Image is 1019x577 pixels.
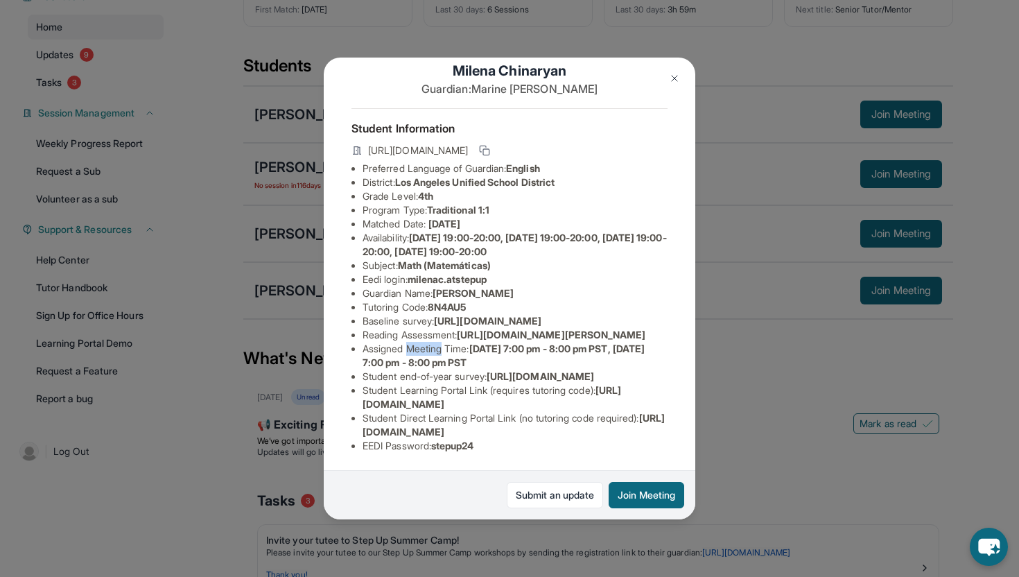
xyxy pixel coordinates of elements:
[487,370,594,382] span: [URL][DOMAIN_NAME]
[363,342,668,370] li: Assigned Meeting Time :
[408,273,487,285] span: milenac.atstepup
[363,370,668,384] li: Student end-of-year survey :
[395,176,555,188] span: Los Angeles Unified School District
[363,343,645,368] span: [DATE] 7:00 pm - 8:00 pm PST, [DATE] 7:00 pm - 8:00 pm PST
[363,314,668,328] li: Baseline survey :
[363,189,668,203] li: Grade Level:
[363,203,668,217] li: Program Type:
[351,80,668,97] p: Guardian: Marine [PERSON_NAME]
[363,259,668,273] li: Subject :
[363,273,668,286] li: Eedi login :
[476,142,493,159] button: Copy link
[609,482,684,508] button: Join Meeting
[428,301,466,313] span: 8N4AU5
[363,231,668,259] li: Availability:
[351,61,668,80] h1: Milena Chinaryan
[363,439,668,453] li: EEDI Password :
[363,300,668,314] li: Tutoring Code :
[669,73,680,84] img: Close Icon
[363,217,668,231] li: Matched Date:
[363,384,668,411] li: Student Learning Portal Link (requires tutoring code) :
[457,329,645,341] span: [URL][DOMAIN_NAME][PERSON_NAME]
[428,218,460,230] span: [DATE]
[398,259,491,271] span: Math (Matemáticas)
[351,120,668,137] h4: Student Information
[970,528,1008,566] button: chat-button
[431,440,474,451] span: stepup24
[363,328,668,342] li: Reading Assessment :
[363,162,668,175] li: Preferred Language of Guardian:
[434,315,541,327] span: [URL][DOMAIN_NAME]
[363,286,668,300] li: Guardian Name :
[363,232,667,257] span: [DATE] 19:00-20:00, [DATE] 19:00-20:00, [DATE] 19:00-20:00, [DATE] 19:00-20:00
[368,144,468,157] span: [URL][DOMAIN_NAME]
[433,287,514,299] span: [PERSON_NAME]
[507,482,603,508] a: Submit an update
[363,411,668,439] li: Student Direct Learning Portal Link (no tutoring code required) :
[418,190,433,202] span: 4th
[427,204,489,216] span: Traditional 1:1
[363,175,668,189] li: District:
[506,162,540,174] span: English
